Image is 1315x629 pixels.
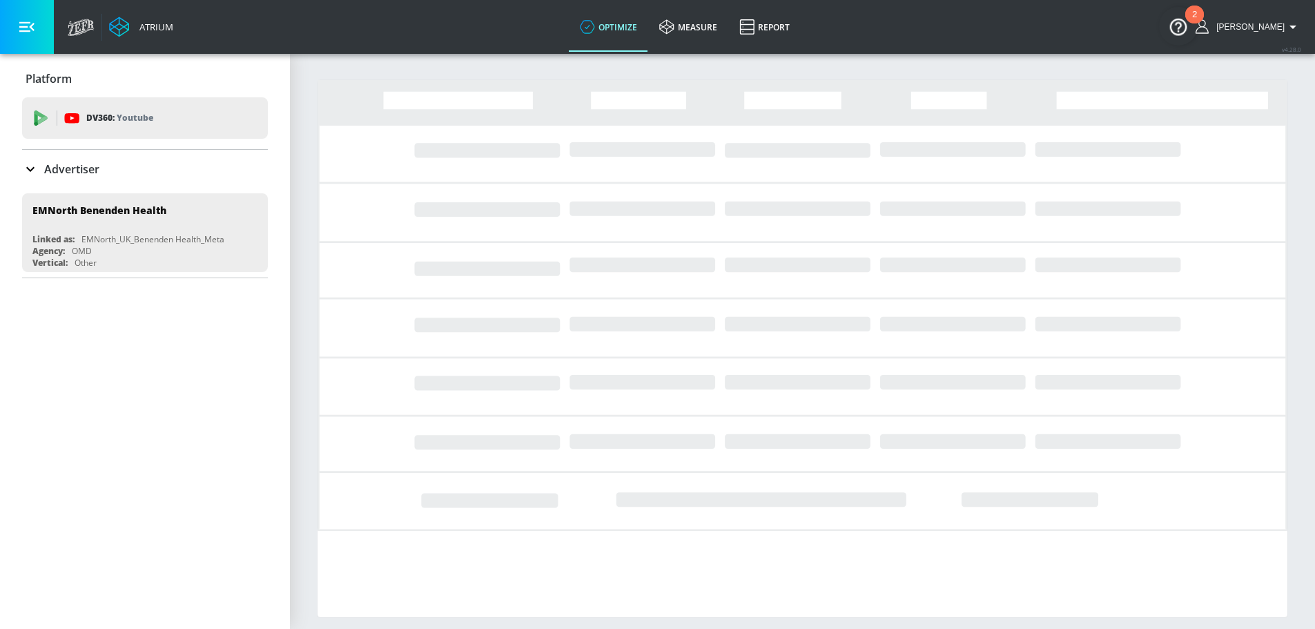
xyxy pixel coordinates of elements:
[72,245,92,257] div: OMD
[648,2,728,52] a: measure
[728,2,801,52] a: Report
[1192,14,1197,32] div: 2
[1159,7,1198,46] button: Open Resource Center, 2 new notifications
[22,193,268,272] div: EMNorth Benenden HealthLinked as:EMNorth_UK_Benenden Health_MetaAgency:OMDVertical:Other
[109,17,173,37] a: Atrium
[26,71,72,86] p: Platform
[75,257,97,269] div: Other
[1211,22,1285,32] span: login as: christopher.parsons@essencemediacom.com
[1282,46,1301,53] span: v 4.28.0
[32,204,166,217] div: EMNorth Benenden Health
[86,110,153,126] p: DV360:
[569,2,648,52] a: optimize
[22,97,268,139] div: DV360: Youtube
[32,245,65,257] div: Agency:
[81,233,224,245] div: EMNorth_UK_Benenden Health_Meta
[32,233,75,245] div: Linked as:
[44,162,99,177] p: Advertiser
[134,21,173,33] div: Atrium
[32,257,68,269] div: Vertical:
[22,59,268,98] div: Platform
[1196,19,1301,35] button: [PERSON_NAME]
[22,150,268,188] div: Advertiser
[117,110,153,125] p: Youtube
